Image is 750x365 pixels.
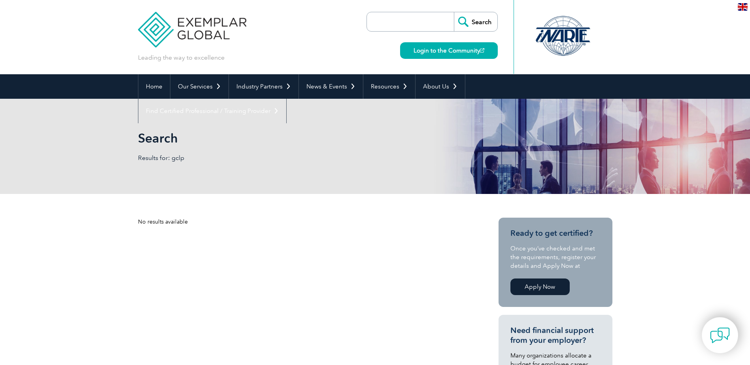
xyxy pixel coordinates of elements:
[454,12,497,31] input: Search
[363,74,415,99] a: Resources
[138,53,225,62] p: Leading the way to excellence
[710,325,730,345] img: contact-chat.png
[400,42,498,59] a: Login to the Community
[170,74,229,99] a: Our Services
[138,99,286,123] a: Find Certified Professional / Training Provider
[738,3,748,11] img: en
[138,154,375,162] p: Results for: gclp
[138,218,470,226] div: No results available
[510,278,570,295] a: Apply Now
[510,244,601,270] p: Once you’ve checked and met the requirements, register your details and Apply Now at
[416,74,465,99] a: About Us
[299,74,363,99] a: News & Events
[138,130,442,146] h1: Search
[480,48,484,53] img: open_square.png
[510,228,601,238] h3: Ready to get certified?
[138,74,170,99] a: Home
[510,325,601,345] h3: Need financial support from your employer?
[229,74,298,99] a: Industry Partners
